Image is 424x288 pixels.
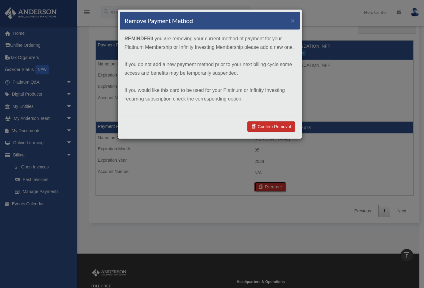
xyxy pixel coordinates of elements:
strong: REMINDER [125,36,151,41]
p: If you do not add a new payment method prior to your next billing cycle some access and benefits ... [125,60,295,77]
a: Confirm Removal [247,121,295,132]
h4: Remove Payment Method [125,16,193,25]
div: if you are removing your current method of payment for your Platinum Membership or Infinity Inves... [120,30,300,116]
p: If you would like this card to be used for your Platinum or Infinity Investing recurring subscrip... [125,86,295,103]
button: × [291,17,295,24]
